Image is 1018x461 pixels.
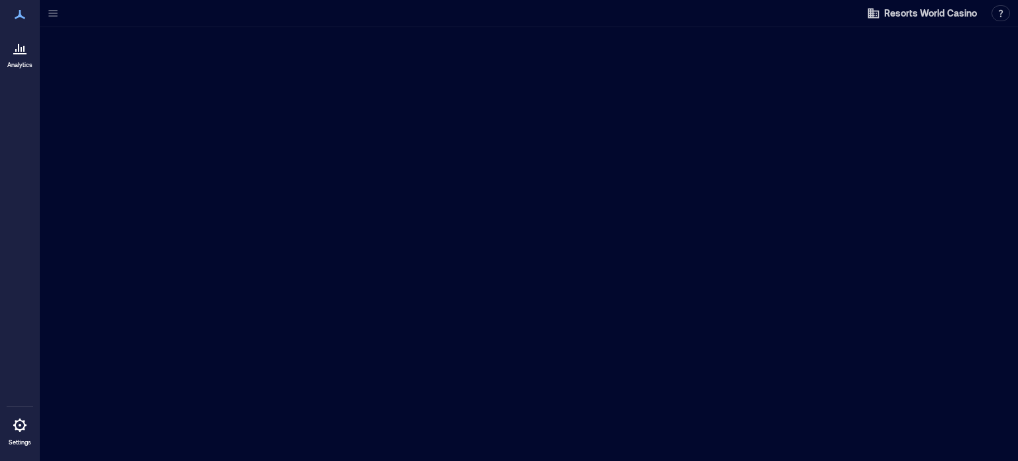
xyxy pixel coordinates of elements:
a: Analytics [3,32,36,73]
a: Settings [4,409,36,450]
p: Analytics [7,61,32,69]
span: Resorts World Casino [884,7,977,20]
button: Resorts World Casino [863,3,981,24]
p: Settings [9,438,31,446]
